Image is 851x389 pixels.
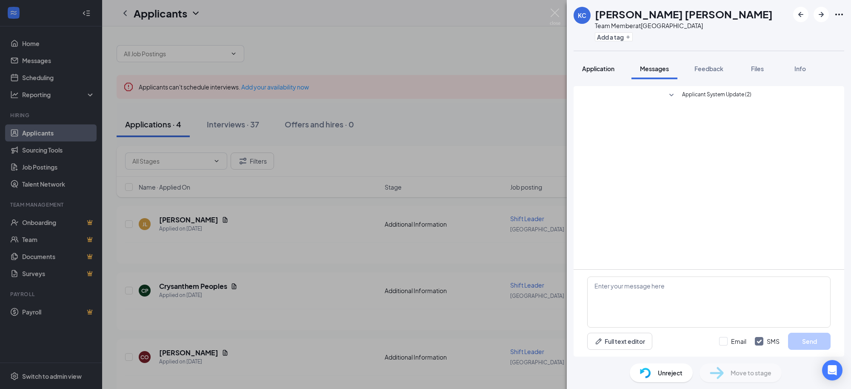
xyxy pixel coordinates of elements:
svg: Pen [594,337,603,346]
svg: ArrowRight [816,9,826,20]
button: PlusAdd a tag [595,32,633,41]
button: ArrowRight [814,7,829,22]
span: Files [751,65,764,72]
span: Unreject [658,368,683,377]
button: SmallChevronDownApplicant System Update (2) [666,90,751,101]
span: Messages [640,65,669,72]
h1: [PERSON_NAME] [PERSON_NAME] [595,7,773,21]
svg: ArrowLeftNew [796,9,806,20]
span: Move to stage [731,368,771,377]
div: Open Intercom Messenger [822,360,842,380]
div: Team Member at [GEOGRAPHIC_DATA] [595,21,773,30]
button: ArrowLeftNew [793,7,808,22]
button: Full text editorPen [587,333,652,350]
button: Send [788,333,831,350]
div: KC [578,11,586,20]
span: Feedback [694,65,723,72]
svg: SmallChevronDown [666,90,677,101]
span: Info [794,65,806,72]
span: Application [582,65,614,72]
svg: Plus [625,35,631,40]
span: Applicant System Update (2) [682,90,751,101]
svg: Ellipses [834,9,844,20]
